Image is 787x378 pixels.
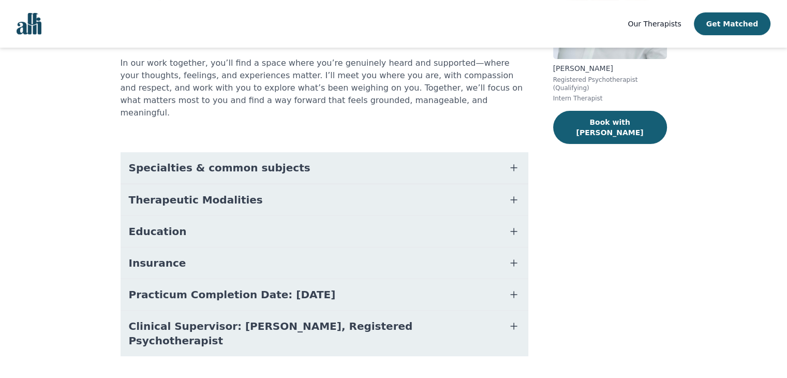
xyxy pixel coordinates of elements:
[121,152,528,183] button: Specialties & common subjects
[129,224,187,239] span: Education
[129,193,263,207] span: Therapeutic Modalities
[694,12,770,35] button: Get Matched
[129,319,495,348] span: Clinical Supervisor: [PERSON_NAME], Registered Psychotherapist
[121,216,528,247] button: Education
[129,287,336,302] span: Practicum Completion Date: [DATE]
[553,76,667,92] p: Registered Psychotherapist (Qualifying)
[121,311,528,356] button: Clinical Supervisor: [PERSON_NAME], Registered Psychotherapist
[129,256,186,270] span: Insurance
[121,279,528,310] button: Practicum Completion Date: [DATE]
[121,184,528,215] button: Therapeutic Modalities
[553,111,667,144] button: Book with [PERSON_NAME]
[628,20,681,28] span: Our Therapists
[628,18,681,30] a: Our Therapists
[553,94,667,103] p: Intern Therapist
[121,57,528,119] p: In our work together, you’ll find a space where you’re genuinely heard and supported—where your t...
[17,13,41,35] img: alli logo
[553,63,667,74] p: [PERSON_NAME]
[129,161,310,175] span: Specialties & common subjects
[121,248,528,279] button: Insurance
